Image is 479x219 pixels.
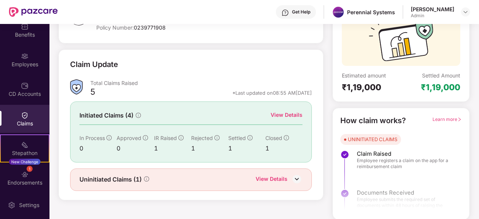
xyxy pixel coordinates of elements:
div: Estimated amount [342,72,401,79]
span: 0239771908 [134,24,166,31]
div: Policy Number: [96,24,240,31]
img: svg+xml;base64,PHN2ZyBpZD0iRHJvcGRvd24tMzJ4MzIiIHhtbG5zPSJodHRwOi8vd3d3LnczLm9yZy8yMDAwL3N2ZyIgd2... [463,9,469,15]
span: Rejected [191,135,213,141]
span: Claim Raised [357,150,454,158]
div: 1 [154,144,191,153]
span: In Process [79,135,105,141]
img: svg+xml;base64,PHN2ZyBpZD0iU2V0dGluZy0yMHgyMCIgeG1sbnM9Imh0dHA6Ly93d3cudzMub3JnLzIwMDAvc3ZnIiB3aW... [8,201,15,209]
img: DownIcon [291,173,302,185]
div: Admin [411,13,454,19]
img: whatsapp%20image%202023-09-04%20at%2015.36.01.jpeg [333,7,344,18]
div: Claim Update [70,59,118,70]
img: svg+xml;base64,PHN2ZyBpZD0iQ2xhaW0iIHhtbG5zPSJodHRwOi8vd3d3LnczLm9yZy8yMDAwL3N2ZyIgd2lkdGg9IjIwIi... [21,112,28,119]
span: info-circle [136,113,141,118]
span: info-circle [284,135,289,140]
div: 0 [79,144,117,153]
span: right [457,117,462,122]
div: Settled Amount [422,72,460,79]
span: Employee registers a claim on the app for a reimbursement claim [357,158,454,170]
span: Initiated Claims (4) [79,111,133,120]
div: ₹1,19,000 [421,82,460,92]
img: svg+xml;base64,PHN2ZyBpZD0iRW5kb3JzZW1lbnRzIiB4bWxucz0iaHR0cDovL3d3dy53My5vcmcvMjAwMC9zdmciIHdpZH... [21,171,28,178]
div: New Challenge [9,159,40,165]
div: UNINITIATED CLAIMS [348,136,397,143]
div: Get Help [292,9,310,15]
span: Learn more [433,116,462,122]
div: 1 [265,144,302,153]
div: *Last updated on 08:55 AM[DATE] [232,89,312,96]
span: info-circle [214,135,220,140]
div: 1 [191,144,228,153]
span: Settled [228,135,246,141]
img: svg+xml;base64,PHN2ZyB4bWxucz0iaHR0cDovL3d3dy53My5vcmcvMjAwMC9zdmciIHdpZHRoPSIyMSIgaGVpZ2h0PSIyMC... [21,141,28,149]
img: svg+xml;base64,PHN2ZyBpZD0iSGVscC0zMngzMiIgeG1sbnM9Imh0dHA6Ly93d3cudzMub3JnLzIwMDAvc3ZnIiB3aWR0aD... [281,9,289,16]
img: ClaimsSummaryIcon [70,79,83,95]
img: New Pazcare Logo [9,7,58,17]
div: View Details [256,175,287,185]
div: 1 [228,144,265,153]
div: Settings [17,201,42,209]
span: info-circle [247,135,253,140]
img: svg+xml;base64,PHN2ZyBpZD0iQmVuZWZpdHMiIHhtbG5zPSJodHRwOi8vd3d3LnczLm9yZy8yMDAwL3N2ZyIgd2lkdGg9Ij... [21,23,28,30]
span: info-circle [106,135,112,140]
span: IR Raised [154,135,177,141]
div: Stepathon [1,149,49,157]
div: 5 [90,86,95,99]
img: svg+xml;base64,PHN2ZyBpZD0iU3RlcC1Eb25lLTMyeDMyIiB4bWxucz0iaHR0cDovL3d3dy53My5vcmcvMjAwMC9zdmciIH... [340,150,349,159]
div: 1 [27,166,33,172]
div: Perennial Systems [347,9,395,16]
img: svg+xml;base64,PHN2ZyBpZD0iQ0RfQWNjb3VudHMiIGRhdGEtbmFtZT0iQ0QgQWNjb3VudHMiIHhtbG5zPSJodHRwOi8vd3... [21,82,28,89]
span: Uninitiated Claims (1) [79,175,142,184]
span: info-circle [143,135,148,140]
span: Approved [117,135,141,141]
span: info-circle [178,135,184,140]
img: svg+xml;base64,PHN2ZyB3aWR0aD0iMTcyIiBoZWlnaHQ9IjExMyIgdmlld0JveD0iMCAwIDE3MiAxMTMiIGZpbGw9Im5vbm... [369,19,433,66]
div: View Details [271,111,302,119]
img: svg+xml;base64,PHN2ZyBpZD0iRW1wbG95ZWVzIiB4bWxucz0iaHR0cDovL3d3dy53My5vcmcvMjAwMC9zdmciIHdpZHRoPS... [21,52,28,60]
span: info-circle [144,176,149,182]
div: [PERSON_NAME] [411,6,454,13]
div: How claim works? [340,115,406,127]
span: Closed [265,135,282,141]
div: 0 [117,144,154,153]
div: ₹1,19,000 [342,82,401,92]
div: Total Claims Raised [90,79,312,86]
